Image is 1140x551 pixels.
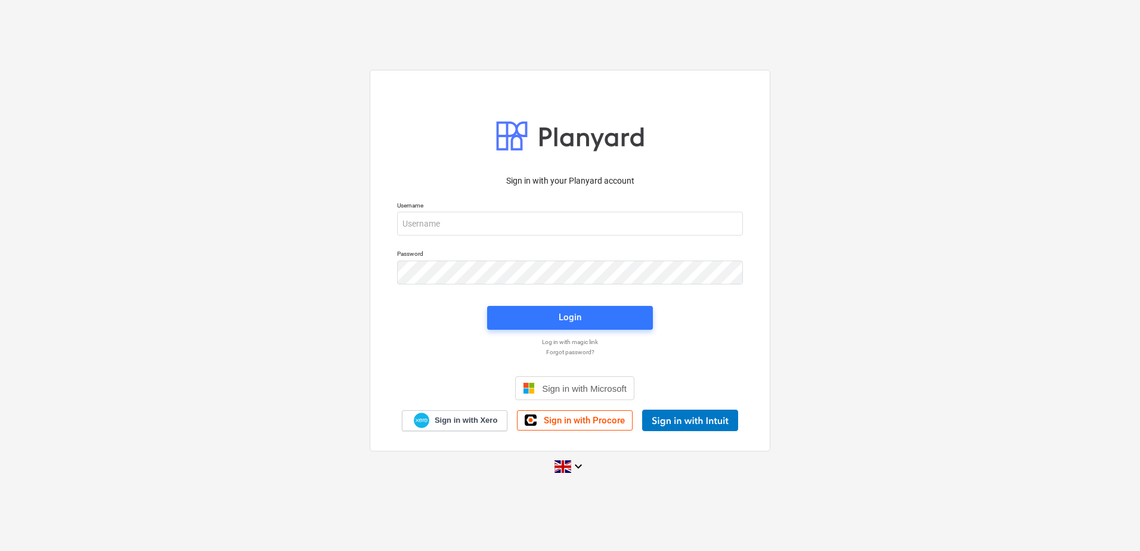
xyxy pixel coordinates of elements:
[397,175,743,187] p: Sign in with your Planyard account
[397,202,743,212] p: Username
[391,338,749,346] a: Log in with magic link
[402,410,508,431] a: Sign in with Xero
[559,309,581,325] div: Login
[542,383,627,394] span: Sign in with Microsoft
[571,459,586,473] i: keyboard_arrow_down
[391,348,749,356] a: Forgot password?
[397,212,743,236] input: Username
[487,306,653,330] button: Login
[523,382,535,394] img: Microsoft logo
[397,250,743,260] p: Password
[414,413,429,429] img: Xero logo
[517,410,633,431] a: Sign in with Procore
[435,415,497,426] span: Sign in with Xero
[544,415,625,426] span: Sign in with Procore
